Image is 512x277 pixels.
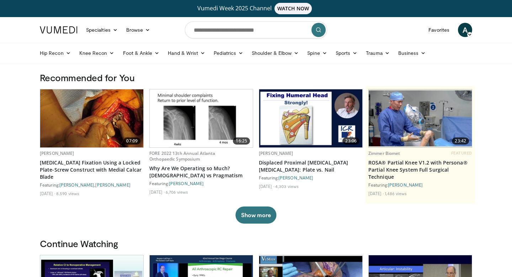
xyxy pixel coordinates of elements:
li: 8,590 views [56,190,79,196]
img: 99079dcb-b67f-40ef-8516-3995f3d1d7db.620x360_q85_upscale.jpg [150,89,253,147]
span: WATCH NOW [274,3,312,14]
li: 4,303 views [275,183,299,189]
img: dbf1d091-9c9d-471a-84fc-3d2caae3a2cf.620x360_q85_upscale.jpg [259,89,362,147]
li: 6,706 views [166,189,188,195]
li: [DATE] [368,190,384,196]
a: Pediatrics [209,46,247,60]
a: Shoulder & Elbow [247,46,303,60]
a: FORE 2022 13th Annual Atlanta Orthopaedic Symposium [149,150,215,162]
li: [DATE] [149,189,165,195]
a: Browse [122,23,155,37]
a: [PERSON_NAME] [40,150,74,156]
button: Show more [235,207,276,224]
a: Spine [303,46,331,60]
a: 23:06 [259,89,362,147]
span: 23:42 [452,137,469,145]
span: 23:06 [342,137,359,145]
a: Zimmer Biomet [368,150,400,156]
a: [PERSON_NAME] [95,182,130,187]
a: 16:25 [150,89,253,147]
a: [MEDICAL_DATA] Fixation Using a Locked Plate-Screw Construct with Medial Calcar Blade [40,159,144,181]
img: VuMedi Logo [40,26,78,33]
a: 07:09 [40,89,143,147]
a: Hand & Wrist [164,46,209,60]
span: 16:25 [233,137,250,145]
img: df5970b7-0e6d-4a7e-84fa-8e0b3bef5cb4.620x360_q85_upscale.jpg [40,89,143,147]
a: Knee Recon [75,46,119,60]
span: 07:09 [123,137,140,145]
li: [DATE] [40,190,55,196]
div: Featuring: [368,182,472,188]
a: Displaced Proximal [MEDICAL_DATA] [MEDICAL_DATA]: Plate vs. Nail [259,159,363,173]
li: [DATE] [259,183,274,189]
input: Search topics, interventions [185,21,327,38]
a: 23:42 [369,89,472,147]
h3: Continue Watching [40,238,472,249]
div: Featuring: [149,181,253,186]
li: 1,486 views [385,190,407,196]
a: Favorites [424,23,454,37]
a: A [458,23,472,37]
a: Business [394,46,430,60]
a: [PERSON_NAME] [278,175,313,180]
a: Why Are We Operating so Much? [DEMOGRAPHIC_DATA] vs Pragmatism [149,165,253,179]
div: Featuring: [259,175,363,181]
a: Specialties [82,23,122,37]
div: Featuring: , [40,182,144,188]
a: [PERSON_NAME] [388,182,423,187]
a: Foot & Ankle [119,46,164,60]
a: [PERSON_NAME] [59,182,94,187]
a: Sports [331,46,362,60]
a: [PERSON_NAME] [259,150,293,156]
a: ROSA® Partial Knee V1.2 with Persona® Partial Knee System Full Surgical Technique [368,159,472,181]
a: Hip Recon [36,46,75,60]
h3: Recommended for You [40,72,472,83]
img: 99b1778f-d2b2-419a-8659-7269f4b428ba.620x360_q85_upscale.jpg [369,90,472,146]
a: [PERSON_NAME] [169,181,204,186]
a: Vumedi Week 2025 ChannelWATCH NOW [41,3,471,14]
span: FEATURED [451,151,472,156]
a: Trauma [362,46,394,60]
